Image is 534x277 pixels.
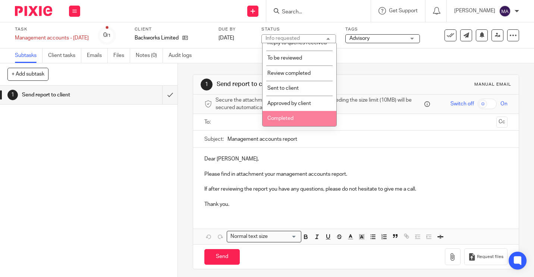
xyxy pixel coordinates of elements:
[216,96,423,112] span: Secure the attachments in this message. Files exceeding the size limit (10MB) will be secured aut...
[169,48,197,63] a: Audit logs
[281,9,348,16] input: Search
[7,68,48,80] button: + Add subtask
[48,48,81,63] a: Client tasks
[389,8,418,13] span: Get Support
[204,249,240,265] input: Send
[454,7,495,15] p: [PERSON_NAME]
[204,185,508,193] p: If after reviewing the report you have any questions, please do not hesitate to give me a call.
[267,55,302,61] span: To be reviewed
[204,118,213,126] label: To:
[135,26,209,32] label: Client
[15,6,52,16] img: Pixie
[477,254,503,260] span: Request files
[7,90,18,100] div: 1
[204,136,224,143] label: Subject:
[204,201,508,208] p: Thank you.
[103,31,111,39] div: 0
[135,34,179,42] p: Backworks Limited
[15,48,43,63] a: Subtasks
[15,34,89,42] div: Management accounts - August 2025
[113,48,130,63] a: Files
[345,26,420,32] label: Tags
[496,117,508,128] button: Cc
[229,233,269,241] span: Normal text size
[266,36,300,41] div: Info requested
[136,48,163,63] a: Notes (0)
[201,79,213,90] div: 1
[270,233,297,241] input: Search for option
[107,34,111,38] small: /1
[219,26,252,32] label: Due by
[22,89,111,101] h1: Send report to client
[267,101,311,106] span: Approved by client
[15,26,89,32] label: Task
[15,34,89,42] div: Management accounts - [DATE]
[267,71,311,76] span: Review completed
[474,82,511,87] div: Manual email
[204,171,508,178] p: Please find in attachment your management accounts report.
[204,155,508,163] p: Dear [PERSON_NAME],
[464,248,508,265] button: Request files
[267,116,293,121] span: Completed
[267,86,299,91] span: Sent to client
[87,48,108,63] a: Emails
[499,5,511,17] img: svg%3E
[500,100,508,108] span: On
[217,80,372,88] h1: Send report to client
[227,231,301,242] div: Search for option
[349,36,370,41] span: Advisory
[450,100,474,108] span: Switch off
[219,35,234,41] span: [DATE]
[261,26,336,32] label: Status
[267,40,327,45] span: Reply to queries received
